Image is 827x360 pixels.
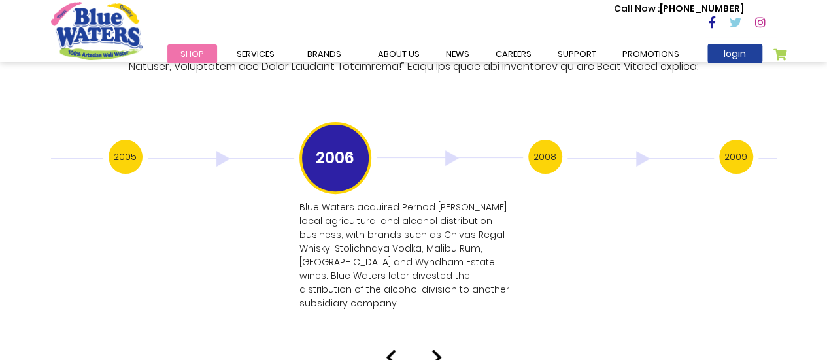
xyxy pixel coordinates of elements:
h3: 2005 [109,140,143,174]
a: Promotions [609,44,692,63]
span: Call Now : [614,2,660,15]
p: [PHONE_NUMBER] [614,2,744,16]
a: about us [365,44,433,63]
a: login [707,44,762,63]
span: Brands [307,48,341,60]
a: careers [482,44,545,63]
a: News [433,44,482,63]
h3: 2009 [719,140,753,174]
span: Services [237,48,275,60]
h3: 2006 [299,122,371,194]
h3: 2008 [528,140,562,174]
p: Blue Waters acquired Pernod [PERSON_NAME] local agricultural and alcohol distribution business, w... [299,201,520,310]
a: support [545,44,609,63]
span: Shop [180,48,204,60]
a: store logo [51,2,143,59]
